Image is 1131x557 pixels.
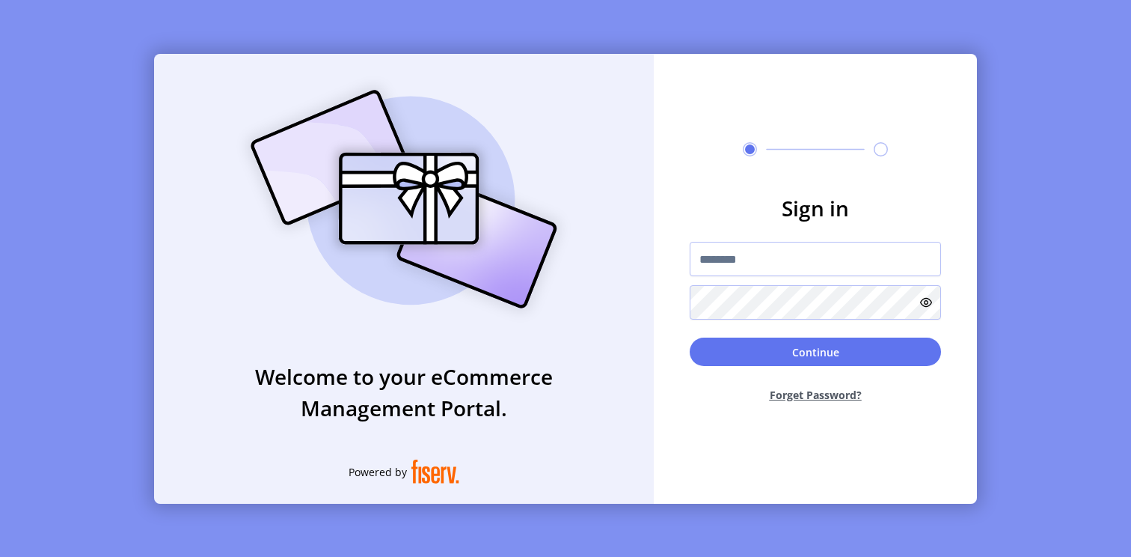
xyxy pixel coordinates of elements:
[690,375,941,415] button: Forget Password?
[154,361,654,424] h3: Welcome to your eCommerce Management Portal.
[349,464,407,480] span: Powered by
[228,73,580,325] img: card_Illustration.svg
[690,338,941,366] button: Continue
[690,192,941,224] h3: Sign in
